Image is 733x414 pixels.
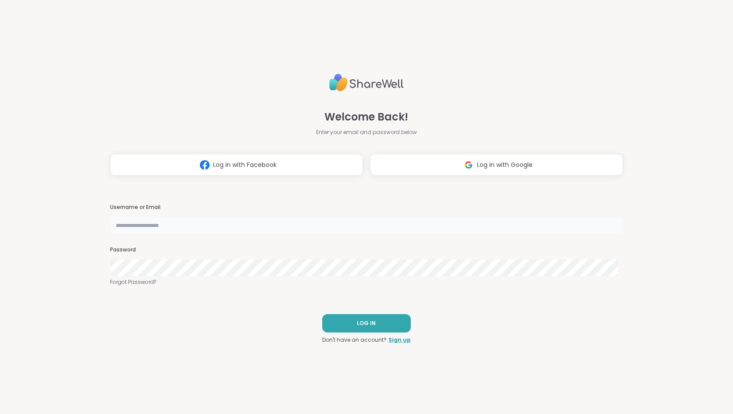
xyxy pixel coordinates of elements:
[110,154,363,176] button: Log in with Facebook
[329,70,404,95] img: ShareWell Logo
[460,157,477,173] img: ShareWell Logomark
[357,319,376,327] span: LOG IN
[322,336,387,344] span: Don't have an account?
[213,160,277,170] span: Log in with Facebook
[388,336,411,344] a: Sign up
[324,109,408,125] span: Welcome Back!
[322,314,411,333] button: LOG IN
[370,154,623,176] button: Log in with Google
[477,160,533,170] span: Log in with Google
[110,278,623,286] a: Forgot Password?
[110,204,623,211] h3: Username or Email
[196,157,213,173] img: ShareWell Logomark
[110,246,623,254] h3: Password
[316,128,417,136] span: Enter your email and password below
